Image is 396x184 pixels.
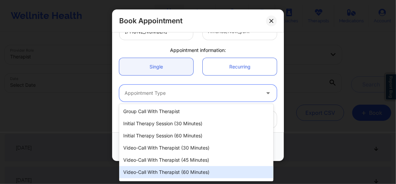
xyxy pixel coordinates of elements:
a: Single [119,58,193,75]
div: Video-Call with Therapist (30 minutes) [119,142,273,154]
div: Group Call with Therapist [119,105,273,117]
a: Recurring [203,58,277,75]
div: Initial Therapy Session (60 minutes) [119,130,273,142]
div: Video-Call with Therapist (60 minutes) [119,166,273,178]
div: Initial Therapy Session (30 minutes) [119,117,273,130]
div: Video-Call with Therapist (45 minutes) [119,154,273,166]
h2: Book Appointment [119,16,183,25]
div: Appointment information: [114,47,282,54]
